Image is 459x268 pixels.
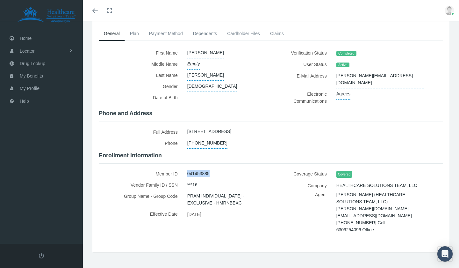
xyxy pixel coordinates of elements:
[188,26,222,41] a: Dependents
[336,180,417,191] span: HEALTHCARE SOLUTIONS TEAM, LLC
[276,168,332,180] label: Coverage Status
[99,208,183,220] label: Effective Date
[265,26,289,41] a: Claims
[187,126,231,135] a: [STREET_ADDRESS]
[222,26,265,41] a: Cardholder Files
[445,6,454,15] img: user-placeholder.jpg
[20,32,32,44] span: Home
[99,47,183,58] label: First Name
[99,26,125,41] a: General
[99,179,183,190] label: Vendor Family ID / SSN
[125,26,144,41] a: Plan
[99,138,183,149] label: Phone
[99,70,183,81] label: Last Name
[336,63,349,68] span: Active
[99,126,183,138] label: Full Address
[187,47,224,58] span: [PERSON_NAME]
[187,210,201,219] span: [DATE]
[20,82,39,94] span: My Profile
[187,190,262,208] span: PRAM INDIVIDUAL [DATE] - EXCLUSIVE - HMRNBEXC
[99,58,183,70] label: Middle Name
[99,152,443,159] h4: Enrollment information
[20,45,35,57] span: Locator
[20,95,29,107] span: Help
[99,92,183,105] label: Date of Birth
[276,59,332,70] label: User Status
[99,168,183,179] label: Member ID
[8,7,85,23] img: HEALTHCARE SOLUTIONS TEAM, LLC
[276,88,332,107] label: Electronic Communications
[336,51,356,56] span: Completed
[336,190,405,206] span: [PERSON_NAME] (HEALTHCARE SOLUTIONS TEAM, LLC)
[336,204,412,220] span: [PERSON_NAME][DOMAIN_NAME][EMAIL_ADDRESS][DOMAIN_NAME]
[187,70,224,81] span: [PERSON_NAME]
[276,180,332,191] label: Company
[276,47,332,59] label: Verification Status
[336,218,385,227] span: [PHONE_NUMBER] Cell
[187,81,237,92] span: [DEMOGRAPHIC_DATA]
[336,171,352,178] span: Covered
[336,70,425,88] span: [PERSON_NAME][EMAIL_ADDRESS][DOMAIN_NAME]
[99,190,183,208] label: Group Name - Group Code
[336,88,350,100] span: Agrees
[187,138,227,149] span: [PHONE_NUMBER]
[144,26,188,41] a: Payment Method
[187,58,200,70] span: Empty
[99,110,443,117] h4: Phone and Address
[20,70,43,82] span: My Benefits
[187,168,210,179] span: 041453885
[437,246,453,262] div: Open Intercom Messenger
[336,225,374,234] span: 6309254096 Office
[99,81,183,92] label: Gender
[20,57,45,70] span: Drug Lookup
[276,191,332,231] label: Agent
[276,70,332,88] label: E-Mail Address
